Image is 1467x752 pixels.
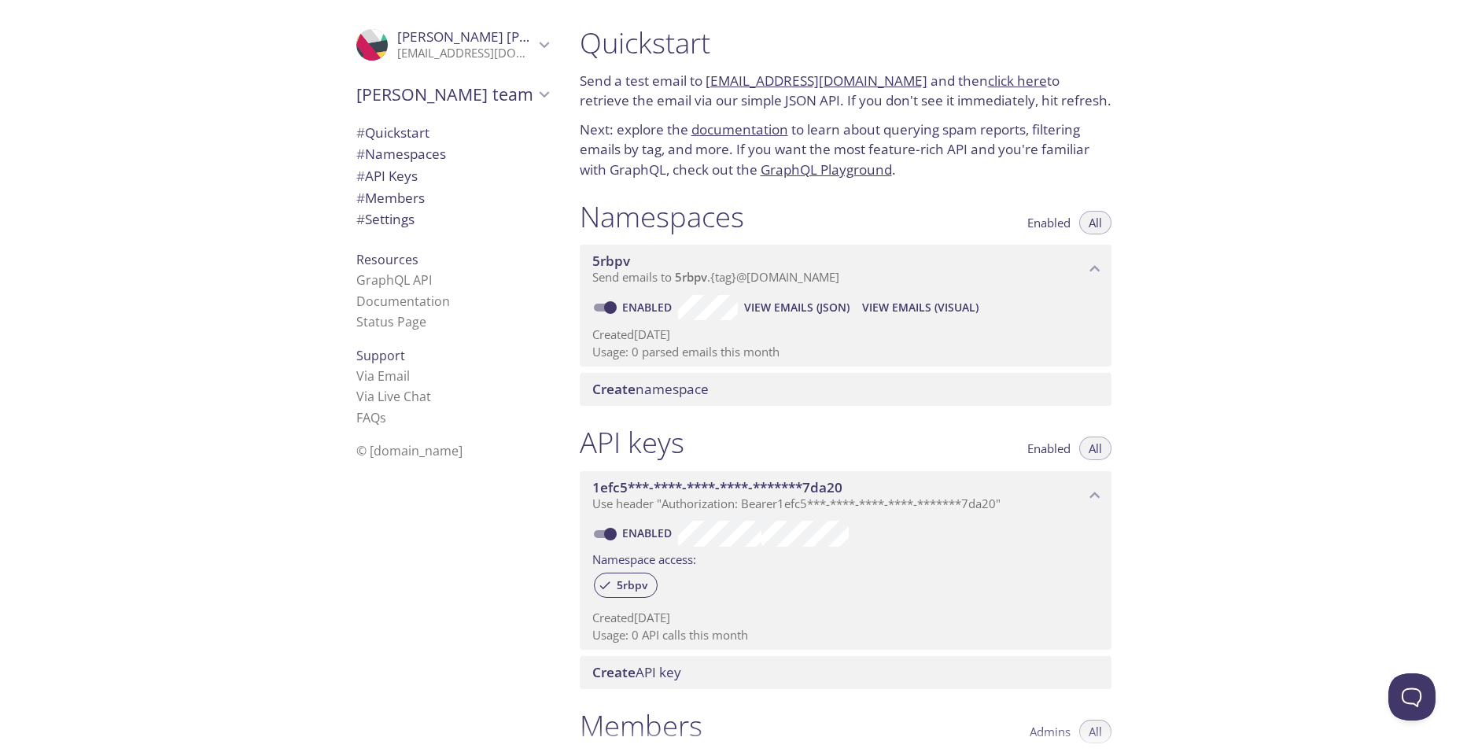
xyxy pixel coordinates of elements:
[592,252,630,270] span: 5rbpv
[738,295,856,320] button: View Emails (JSON)
[675,269,707,285] span: 5rbpv
[356,409,386,426] a: FAQ
[356,167,365,185] span: #
[1020,720,1080,743] button: Admins
[1388,673,1436,721] iframe: Help Scout Beacon - Open
[580,656,1111,689] div: Create API Key
[592,380,636,398] span: Create
[620,300,678,315] a: Enabled
[592,627,1099,643] p: Usage: 0 API calls this month
[620,525,678,540] a: Enabled
[356,123,365,142] span: #
[1079,720,1111,743] button: All
[356,442,463,459] span: © [DOMAIN_NAME]
[344,19,561,71] div: Carlos Daniel Ayala Ramos
[1079,437,1111,460] button: All
[580,708,702,743] h1: Members
[592,663,636,681] span: Create
[356,210,365,228] span: #
[706,72,927,90] a: [EMAIL_ADDRESS][DOMAIN_NAME]
[356,388,431,405] a: Via Live Chat
[856,295,985,320] button: View Emails (Visual)
[1018,211,1080,234] button: Enabled
[592,610,1099,626] p: Created [DATE]
[356,83,534,105] span: [PERSON_NAME] team
[344,187,561,209] div: Members
[356,145,446,163] span: Namespaces
[380,409,386,426] span: s
[580,245,1111,293] div: 5rbpv namespace
[580,71,1111,111] p: Send a test email to and then to retrieve the email via our simple JSON API. If you don't see it ...
[356,123,429,142] span: Quickstart
[356,347,405,364] span: Support
[592,380,709,398] span: namespace
[356,251,418,268] span: Resources
[1079,211,1111,234] button: All
[356,293,450,310] a: Documentation
[988,72,1047,90] a: click here
[356,167,418,185] span: API Keys
[580,25,1111,61] h1: Quickstart
[592,326,1099,343] p: Created [DATE]
[691,120,788,138] a: documentation
[592,663,681,681] span: API key
[397,46,534,61] p: [EMAIL_ADDRESS][DOMAIN_NAME]
[356,145,365,163] span: #
[344,208,561,230] div: Team Settings
[356,271,432,289] a: GraphQL API
[344,165,561,187] div: API Keys
[356,189,365,207] span: #
[744,298,850,317] span: View Emails (JSON)
[592,344,1099,360] p: Usage: 0 parsed emails this month
[761,160,892,179] a: GraphQL Playground
[580,120,1111,180] p: Next: explore the to learn about querying spam reports, filtering emails by tag, and more. If you...
[607,578,657,592] span: 5rbpv
[580,373,1111,406] div: Create namespace
[356,367,410,385] a: Via Email
[344,74,561,115] div: Carlos Daniel's team
[344,143,561,165] div: Namespaces
[580,425,684,460] h1: API keys
[594,573,658,598] div: 5rbpv
[592,269,839,285] span: Send emails to . {tag} @[DOMAIN_NAME]
[862,298,979,317] span: View Emails (Visual)
[356,189,425,207] span: Members
[344,122,561,144] div: Quickstart
[356,313,426,330] a: Status Page
[356,210,415,228] span: Settings
[1018,437,1080,460] button: Enabled
[580,199,744,234] h1: Namespaces
[397,28,613,46] span: [PERSON_NAME] [PERSON_NAME]
[592,547,696,570] label: Namespace access:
